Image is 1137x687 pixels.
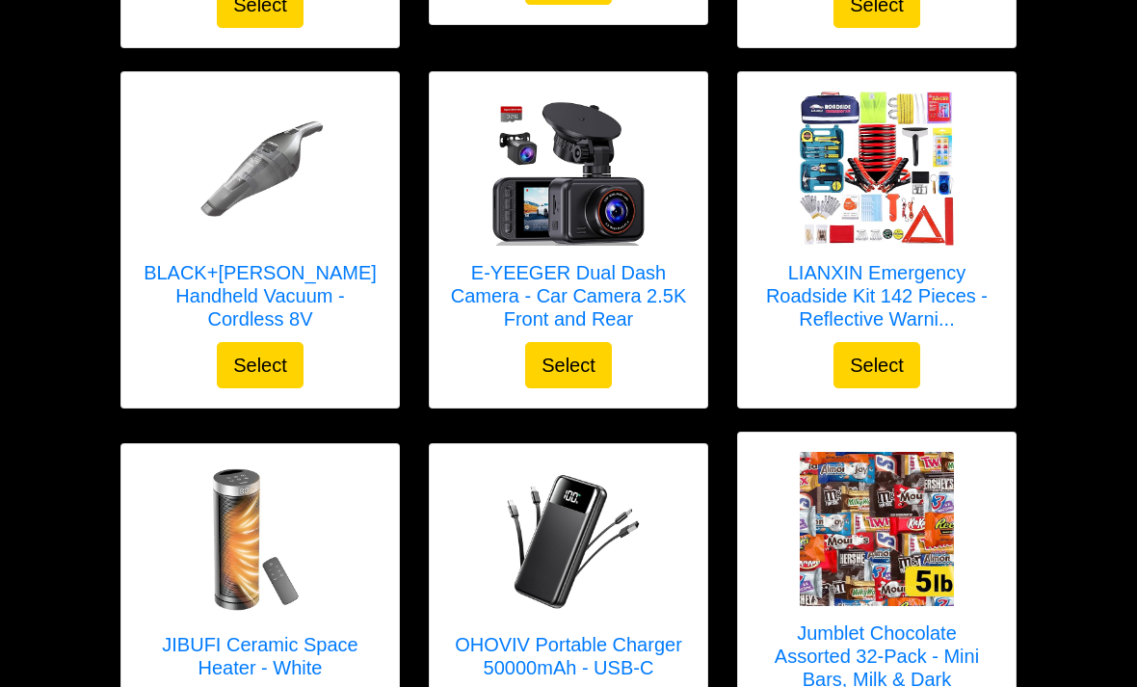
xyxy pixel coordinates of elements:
button: Select [525,343,612,389]
a: LIANXIN Emergency Roadside Kit 142 Pieces - Reflective Warning Triangle LIANXIN Emergency Roadsid... [757,92,996,343]
h5: LIANXIN Emergency Roadside Kit 142 Pieces - Reflective Warni... [757,262,996,331]
h5: JIBUFI Ceramic Space Heater - White [141,634,380,680]
a: E-YEEGER Dual Dash Camera - Car Camera 2.5K Front and Rear E-YEEGER Dual Dash Camera - Car Camera... [449,92,688,343]
h5: BLACK+[PERSON_NAME] Handheld Vacuum - Cordless 8V [141,262,380,331]
img: LIANXIN Emergency Roadside Kit 142 Pieces - Reflective Warning Triangle [800,92,954,247]
img: BLACK+DECKER Handheld Vacuum - Cordless 8V [183,92,337,247]
img: JIBUFI Ceramic Space Heater - White [183,464,337,619]
button: Select [833,343,920,389]
a: BLACK+DECKER Handheld Vacuum - Cordless 8V BLACK+[PERSON_NAME] Handheld Vacuum - Cordless 8V [141,92,380,343]
img: OHOVIV Portable Charger 50000mAh - USB-C [491,464,646,619]
button: Select [217,343,304,389]
img: E-YEEGER Dual Dash Camera - Car Camera 2.5K Front and Rear [491,92,646,247]
h5: E-YEEGER Dual Dash Camera - Car Camera 2.5K Front and Rear [449,262,688,331]
img: Jumblet Chocolate Assorted 32-Pack - Mini Bars, Milk & Dark [800,453,954,607]
h5: OHOVIV Portable Charger 50000mAh - USB-C [449,634,688,680]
